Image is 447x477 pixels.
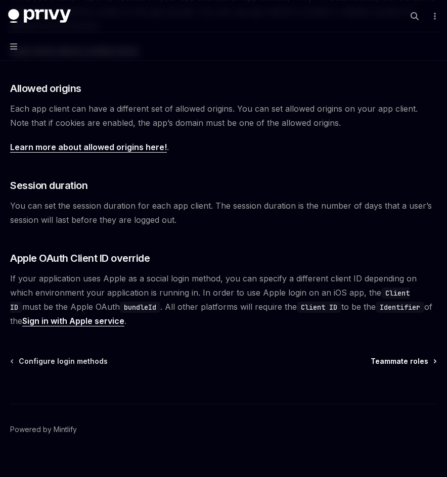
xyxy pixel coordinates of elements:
a: Teammate roles [371,356,436,366]
a: Configure login methods [11,356,108,366]
code: Identifier [376,302,424,313]
code: bundleId [120,302,160,313]
span: . [10,140,437,154]
a: Learn more about allowed origins here! [10,142,167,153]
span: Teammate roles [371,356,428,366]
a: Sign in with Apple service [22,316,124,326]
span: If your application uses Apple as a social login method, you can specify a different client ID de... [10,271,437,328]
button: More actions [429,9,439,23]
code: Client ID [297,302,341,313]
a: Powered by Mintlify [10,424,77,435]
span: Configure login methods [19,356,108,366]
span: Each app client can have a different set of allowed origins. You can set allowed origins on your ... [10,102,437,130]
span: Apple OAuth Client ID override [10,251,150,265]
button: Open search [407,8,423,24]
span: Allowed origins [10,81,81,96]
img: dark logo [8,9,71,23]
span: Session duration [10,178,87,193]
span: You can set the session duration for each app client. The session duration is the number of days ... [10,199,437,227]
